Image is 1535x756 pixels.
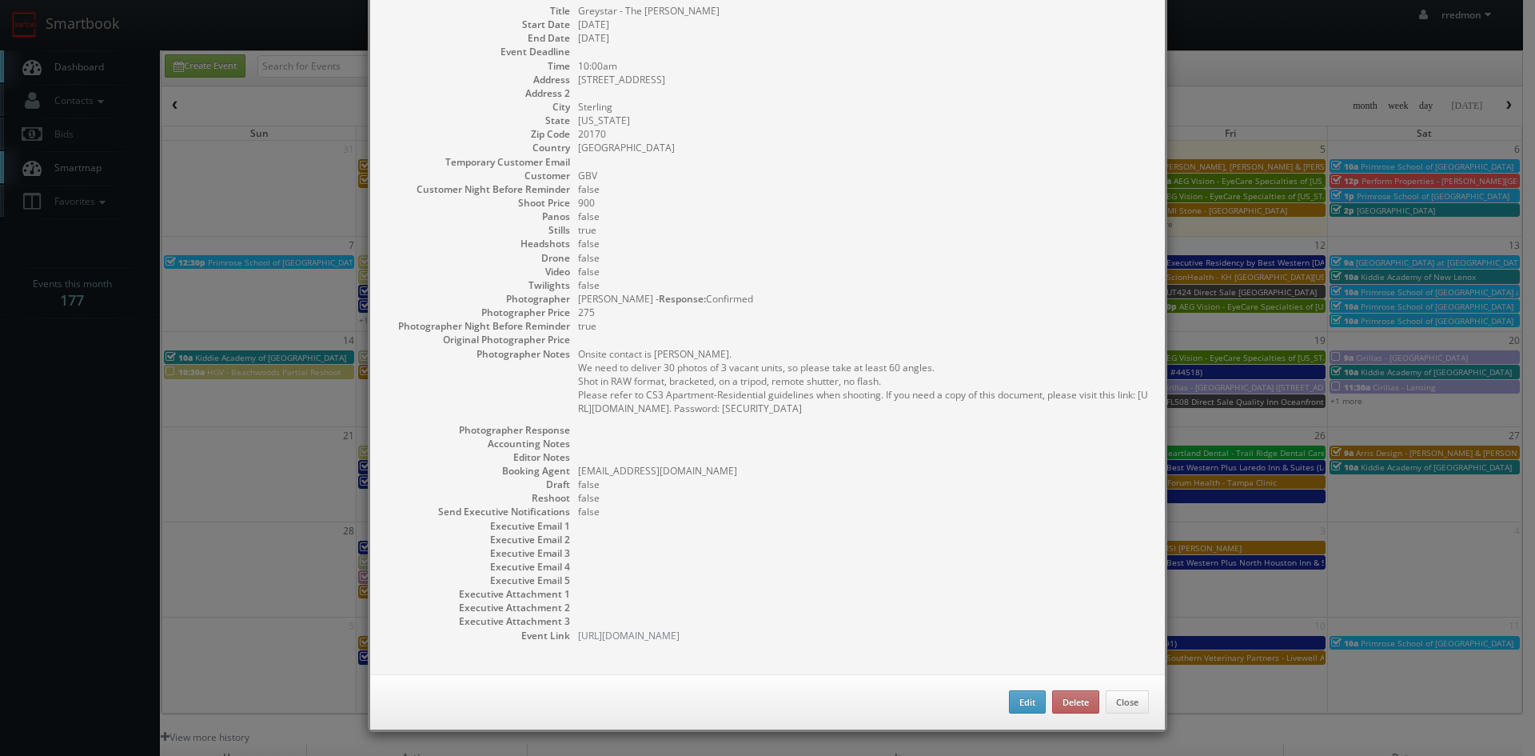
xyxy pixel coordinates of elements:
dt: Executive Email 4 [386,560,570,574]
dt: Drone [386,251,570,265]
dd: 20170 [578,127,1149,141]
dd: GBV [578,169,1149,182]
dt: Photographer Price [386,306,570,319]
dt: Photographer Night Before Reminder [386,319,570,333]
dt: Title [386,4,570,18]
button: Delete [1052,690,1099,714]
dd: Greystar - The [PERSON_NAME] [578,4,1149,18]
dd: [US_STATE] [578,114,1149,127]
dt: Start Date [386,18,570,31]
dt: Photographer [386,292,570,306]
button: Close [1106,690,1149,714]
dt: Address 2 [386,86,570,100]
pre: Onsite contact is [PERSON_NAME]. We need to deliver 30 photos of 3 vacant units, so please take a... [578,347,1149,415]
dt: Twilights [386,278,570,292]
dt: Executive Email 2 [386,533,570,546]
dt: Accounting Notes [386,437,570,450]
dd: false [578,237,1149,250]
dd: false [578,278,1149,292]
dd: false [578,505,1149,518]
dd: true [578,319,1149,333]
dt: Customer [386,169,570,182]
dt: Temporary Customer Email [386,155,570,169]
dt: Executive Email 5 [386,574,570,587]
dt: Headshots [386,237,570,250]
dd: 900 [578,196,1149,210]
dt: State [386,114,570,127]
dt: Time [386,59,570,73]
dt: Customer Night Before Reminder [386,182,570,196]
dd: false [578,210,1149,223]
dt: Original Photographer Price [386,333,570,346]
dd: false [578,265,1149,278]
dd: [GEOGRAPHIC_DATA] [578,141,1149,154]
dt: End Date [386,31,570,45]
dt: Executive Email 1 [386,519,570,533]
dd: [DATE] [578,18,1149,31]
dt: Address [386,73,570,86]
dt: Panos [386,210,570,223]
dd: false [578,478,1149,491]
dt: Shoot Price [386,196,570,210]
dd: 10:00am [578,59,1149,73]
dd: false [578,251,1149,265]
dt: Executive Attachment 2 [386,601,570,614]
dt: Send Executive Notifications [386,505,570,518]
dt: City [386,100,570,114]
dd: [STREET_ADDRESS] [578,73,1149,86]
dt: Executive Email 3 [386,546,570,560]
dt: Video [386,265,570,278]
dt: Stills [386,223,570,237]
dd: [DATE] [578,31,1149,45]
dd: false [578,182,1149,196]
dd: [EMAIL_ADDRESS][DOMAIN_NAME] [578,464,1149,478]
dd: true [578,223,1149,237]
dt: Event Link [386,629,570,642]
dt: Photographer Notes [386,347,570,361]
b: Response: [659,292,706,306]
dt: Reshoot [386,491,570,505]
dt: Booking Agent [386,464,570,478]
dd: [PERSON_NAME] - Confirmed [578,292,1149,306]
dt: Editor Notes [386,450,570,464]
dd: 275 [578,306,1149,319]
dd: false [578,491,1149,505]
dd: Sterling [578,100,1149,114]
dt: Zip Code [386,127,570,141]
dt: Photographer Response [386,423,570,437]
dt: Executive Attachment 1 [386,587,570,601]
dt: Event Deadline [386,45,570,58]
button: Edit [1009,690,1046,714]
dt: Draft [386,478,570,491]
dt: Country [386,141,570,154]
dt: Executive Attachment 3 [386,614,570,628]
a: [URL][DOMAIN_NAME] [578,629,680,642]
